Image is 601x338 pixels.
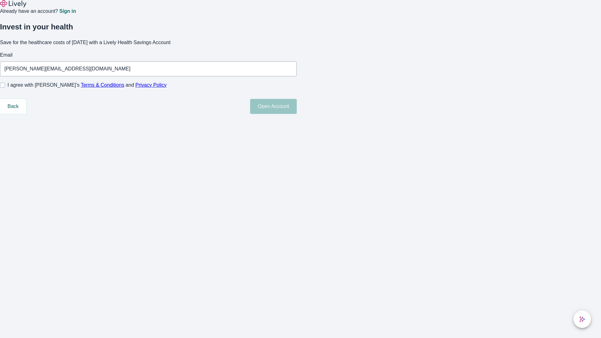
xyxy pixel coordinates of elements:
[579,316,585,322] svg: Lively AI Assistant
[573,310,591,328] button: chat
[59,9,76,14] a: Sign in
[81,82,124,88] a: Terms & Conditions
[136,82,167,88] a: Privacy Policy
[8,81,167,89] span: I agree with [PERSON_NAME]’s and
